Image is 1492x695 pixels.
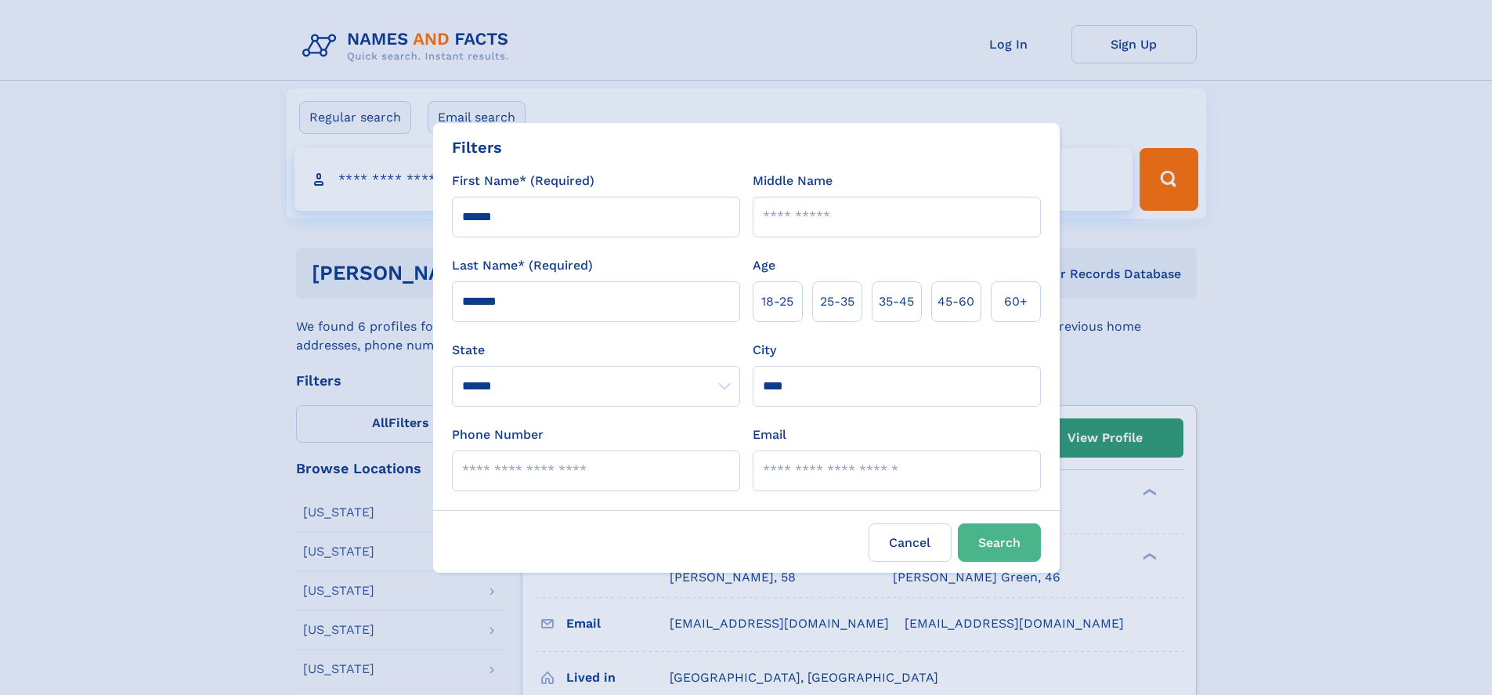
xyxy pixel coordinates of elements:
[753,256,775,275] label: Age
[753,341,776,360] label: City
[452,172,594,190] label: First Name* (Required)
[452,256,593,275] label: Last Name* (Required)
[869,523,952,562] label: Cancel
[452,425,544,444] label: Phone Number
[753,425,786,444] label: Email
[753,172,833,190] label: Middle Name
[452,341,740,360] label: State
[879,292,914,311] span: 35‑45
[958,523,1041,562] button: Search
[1004,292,1028,311] span: 60+
[820,292,854,311] span: 25‑35
[761,292,793,311] span: 18‑25
[937,292,974,311] span: 45‑60
[452,136,502,159] div: Filters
